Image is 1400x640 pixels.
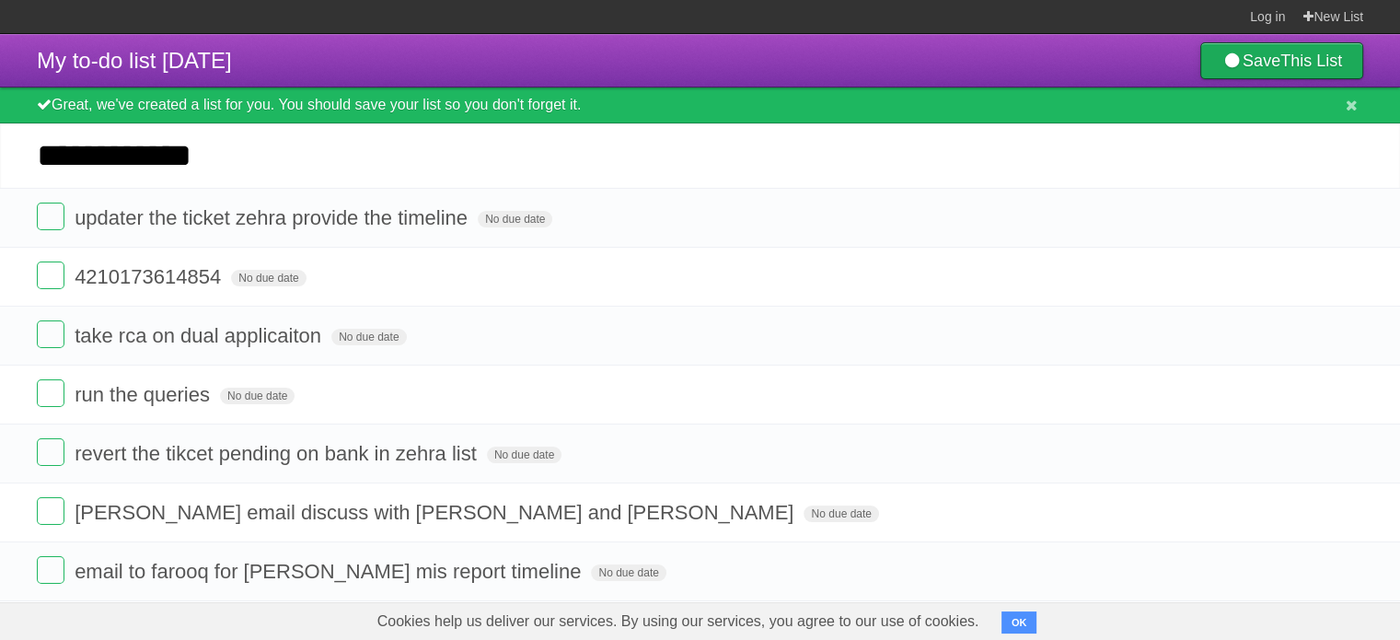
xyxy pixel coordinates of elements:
span: Cookies help us deliver our services. By using our services, you agree to our use of cookies. [359,603,998,640]
span: No due date [487,447,561,463]
span: No due date [478,211,552,227]
span: My to-do list [DATE] [37,48,232,73]
span: 4210173614854 [75,265,226,288]
label: Done [37,203,64,230]
span: email to farooq for [PERSON_NAME] mis report timeline [75,560,585,583]
span: updater the ticket zehra provide the timeline [75,206,472,229]
label: Done [37,497,64,525]
label: Done [37,556,64,584]
span: revert the tikcet pending on bank in zehra list [75,442,481,465]
span: No due date [804,506,878,522]
label: Done [37,438,64,466]
label: Done [37,320,64,348]
label: Done [37,379,64,407]
span: No due date [591,564,665,581]
span: take rca on dual applicaiton [75,324,326,347]
span: No due date [220,388,295,404]
span: No due date [231,270,306,286]
button: OK [1001,611,1037,634]
span: run the queries [75,383,214,406]
span: No due date [331,329,406,345]
b: This List [1280,52,1342,70]
label: Done [37,262,64,289]
span: [PERSON_NAME] email discuss with [PERSON_NAME] and [PERSON_NAME] [75,501,798,524]
a: SaveThis List [1200,42,1363,79]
